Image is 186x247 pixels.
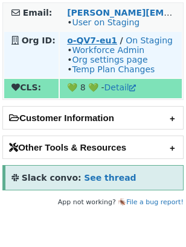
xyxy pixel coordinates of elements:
strong: CLS: [11,83,41,92]
h2: Other Tools & Resources [3,136,183,158]
strong: Org ID: [22,36,56,45]
td: 💚 8 💚 - [60,79,182,98]
strong: / [120,36,123,45]
a: See thread [84,173,136,183]
a: Temp Plan Changes [72,64,155,74]
a: File a bug report! [126,198,184,206]
a: On Staging [126,36,173,45]
strong: Slack convo: [22,173,82,183]
footer: App not working? 🪳 [2,196,184,208]
a: Detail [104,83,136,92]
a: Workforce Admin [72,45,144,55]
a: User on Staging [72,17,139,27]
a: Org settings page [72,55,147,64]
strong: Email: [23,8,53,17]
a: o-QV7-eu1 [67,36,117,45]
span: • • • [67,45,155,74]
h2: Customer Information [3,107,183,129]
span: • [67,17,139,27]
